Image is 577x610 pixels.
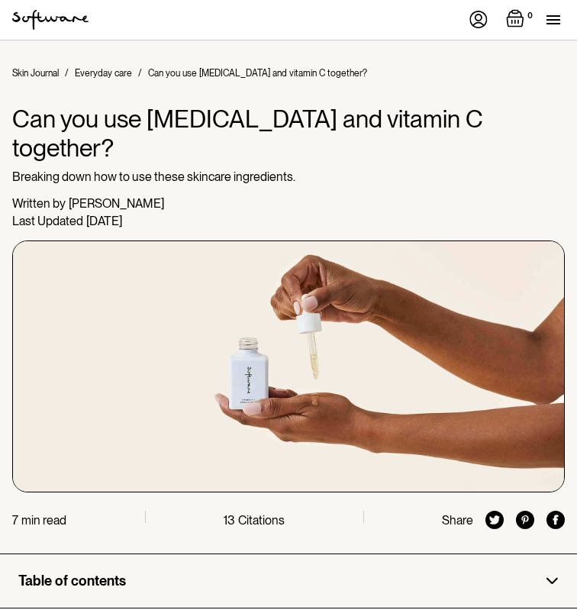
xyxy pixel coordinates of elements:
[12,196,66,211] div: Written by
[12,513,18,528] div: 7
[69,196,164,211] div: [PERSON_NAME]
[12,105,565,163] h1: Can you use [MEDICAL_DATA] and vitamin C together?
[12,214,83,228] div: Last Updated
[21,513,66,528] div: min read
[546,511,565,529] img: facebook icon
[138,68,142,79] div: /
[524,9,536,23] div: 0
[148,68,367,79] div: Can you use [MEDICAL_DATA] and vitamin C together?
[12,68,59,79] a: Skin Journal
[12,169,565,184] p: Breaking down how to use these skincare ingredients.
[516,511,534,529] img: pinterest icon
[86,214,122,228] div: [DATE]
[442,513,473,528] div: Share
[12,10,89,30] a: home
[238,513,285,528] div: Citations
[65,68,69,79] div: /
[12,10,89,30] img: Software Logo
[224,513,235,528] div: 13
[485,511,504,529] img: twitter icon
[506,9,536,31] a: Open cart
[18,573,126,589] div: Table of contents
[75,68,132,79] a: Everyday care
